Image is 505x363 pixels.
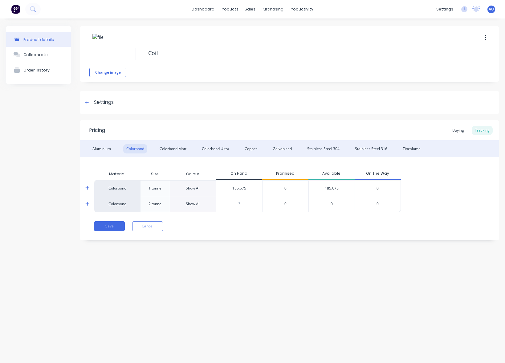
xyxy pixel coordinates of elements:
[284,201,287,207] span: 0
[242,144,260,153] div: Copper
[11,5,20,14] img: Factory
[89,68,126,77] button: Change image
[377,186,379,191] span: 0
[308,196,355,212] div: 0
[94,99,114,106] div: Settings
[146,166,164,182] div: Size
[449,126,467,135] div: Buying
[94,168,140,180] div: Material
[199,144,232,153] div: Colorbond Ultra
[132,221,163,231] button: Cancel
[6,47,71,62] button: Collaborate
[89,144,114,153] div: Aluminium
[304,144,343,153] div: Stainless Steel 304
[262,168,308,180] div: Promised
[170,168,216,180] div: Colour
[308,168,355,180] div: Available
[149,201,161,207] div: 2 tonne
[433,5,456,14] div: settings
[23,52,48,57] div: Collaborate
[287,5,316,14] div: productivity
[6,32,71,47] button: Product details
[259,5,287,14] div: purchasing
[472,126,493,135] div: Tracking
[157,144,189,153] div: Colorbond Matt
[186,186,200,191] div: Show All
[270,144,295,153] div: Galvanised
[308,180,355,196] div: 185.675
[94,221,125,231] button: Save
[23,68,50,72] div: Order History
[94,196,140,212] div: Colorbond
[355,168,401,180] div: On The Way
[400,144,424,153] div: Zincalume
[216,168,262,180] div: On Hand
[216,181,262,196] div: 185.675
[489,6,494,12] span: AU
[284,186,287,191] span: 0
[89,31,126,77] div: fileChange image
[6,62,71,78] button: Order History
[377,201,379,207] span: 0
[123,144,147,153] div: Colorbond
[216,196,262,212] div: ?
[92,34,123,65] img: file
[186,201,200,207] div: Show All
[145,46,465,60] textarea: Coil
[89,127,105,134] div: Pricing
[218,5,242,14] div: products
[242,5,259,14] div: sales
[94,180,140,196] div: Colorbond
[23,37,54,42] div: Product details
[149,186,161,191] div: 1 tonne
[352,144,390,153] div: Stainless Steel 316
[189,5,218,14] a: dashboard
